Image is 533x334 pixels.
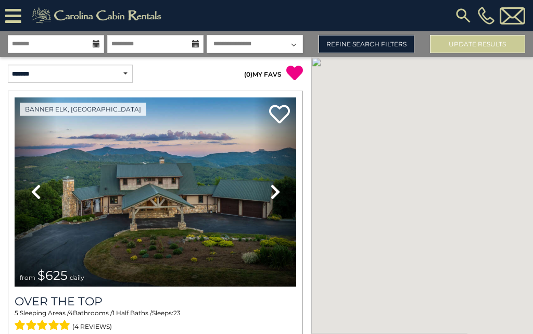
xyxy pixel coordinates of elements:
[69,309,73,317] span: 4
[15,97,296,287] img: thumbnail_167153549.jpeg
[15,309,18,317] span: 5
[112,309,152,317] span: 1 Half Baths /
[27,5,170,26] img: Khaki-logo.png
[475,7,497,24] a: [PHONE_NUMBER]
[319,35,414,53] a: Refine Search Filters
[244,70,252,78] span: ( )
[454,6,473,25] img: search-regular.svg
[70,274,84,281] span: daily
[37,268,68,283] span: $625
[15,308,296,333] div: Sleeping Areas / Bathrooms / Sleeps:
[15,294,296,308] a: Over The Top
[173,309,181,317] span: 23
[246,70,250,78] span: 0
[269,104,290,126] a: Add to favorites
[72,320,112,333] span: (4 reviews)
[20,274,35,281] span: from
[244,70,282,78] a: (0)MY FAVS
[20,103,146,116] a: Banner Elk, [GEOGRAPHIC_DATA]
[430,35,525,53] button: Update Results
